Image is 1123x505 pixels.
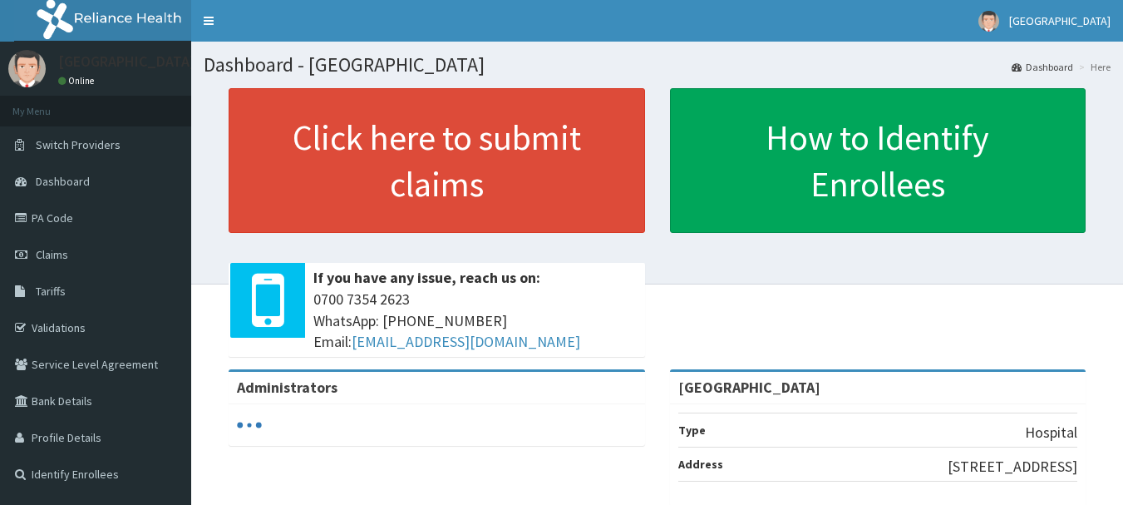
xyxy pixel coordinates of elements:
[36,174,90,189] span: Dashboard
[678,378,820,397] strong: [GEOGRAPHIC_DATA]
[1075,60,1111,74] li: Here
[36,284,66,299] span: Tariffs
[229,88,645,233] a: Click here to submit claims
[670,88,1086,233] a: How to Identify Enrollees
[58,75,98,87] a: Online
[678,423,706,438] b: Type
[237,413,262,438] svg: audio-loading
[313,289,637,353] span: 0700 7354 2623 WhatsApp: [PHONE_NUMBER] Email:
[36,137,121,152] span: Switch Providers
[313,268,540,287] b: If you have any issue, reach us on:
[978,11,999,32] img: User Image
[1009,13,1111,28] span: [GEOGRAPHIC_DATA]
[237,378,337,397] b: Administrators
[58,54,195,69] p: [GEOGRAPHIC_DATA]
[8,50,46,87] img: User Image
[1012,60,1073,74] a: Dashboard
[678,457,723,472] b: Address
[352,332,580,351] a: [EMAIL_ADDRESS][DOMAIN_NAME]
[204,54,1111,76] h1: Dashboard - [GEOGRAPHIC_DATA]
[948,456,1077,478] p: [STREET_ADDRESS]
[36,247,68,262] span: Claims
[1025,422,1077,443] p: Hospital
